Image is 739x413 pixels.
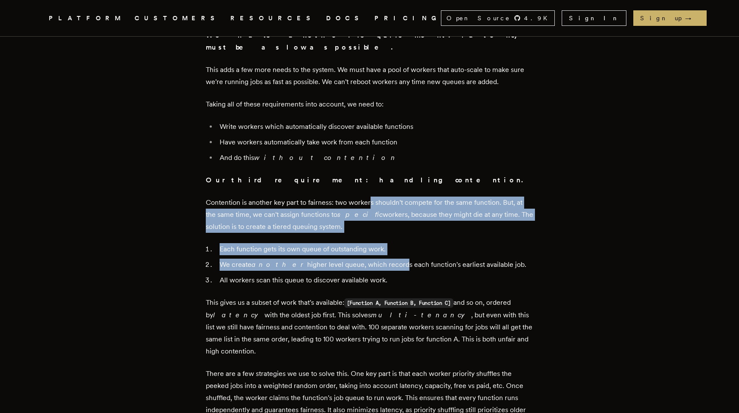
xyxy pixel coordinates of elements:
span: Open Source [447,14,510,22]
span: 4.9 K [524,14,553,22]
em: without contention [254,153,398,162]
li: We create higher level queue, which records each function's earliest available job. [217,259,534,271]
em: latency [213,311,264,319]
button: PLATFORM [49,13,124,24]
li: All workers scan this queue to discover available work. [217,274,534,286]
a: DOCS [326,13,364,24]
a: Sign In [562,10,626,26]
p: Contention is another key part to fairness: two workers shouldn't compete for the same function. ... [206,197,534,233]
li: And do this [217,152,534,164]
li: Each function gets its own queue of outstanding work. [217,243,534,255]
p: This gives us a subset of work that's available: and so on, ordered by with the oldest job first.... [206,297,534,357]
span: → [685,14,700,22]
em: multi-tenancy [371,311,471,319]
code: [Function A, Function B, Function C] [344,298,453,308]
button: RESOURCES [230,13,316,24]
strong: Our third requirement: handling contention. [206,176,525,184]
p: Taking all of these requirements into account, we need to: [206,98,534,110]
li: Write workers which automatically discover available functions [217,121,534,133]
a: CUSTOMERS [135,13,220,24]
li: Have workers automatically take work from each function [217,136,534,148]
a: Sign up [633,10,707,26]
a: PRICING [374,13,441,24]
p: This adds a few more needs to the system. We must have a pool of workers that auto-scale to make ... [206,64,534,88]
em: another [252,260,307,269]
em: specific [337,210,383,219]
